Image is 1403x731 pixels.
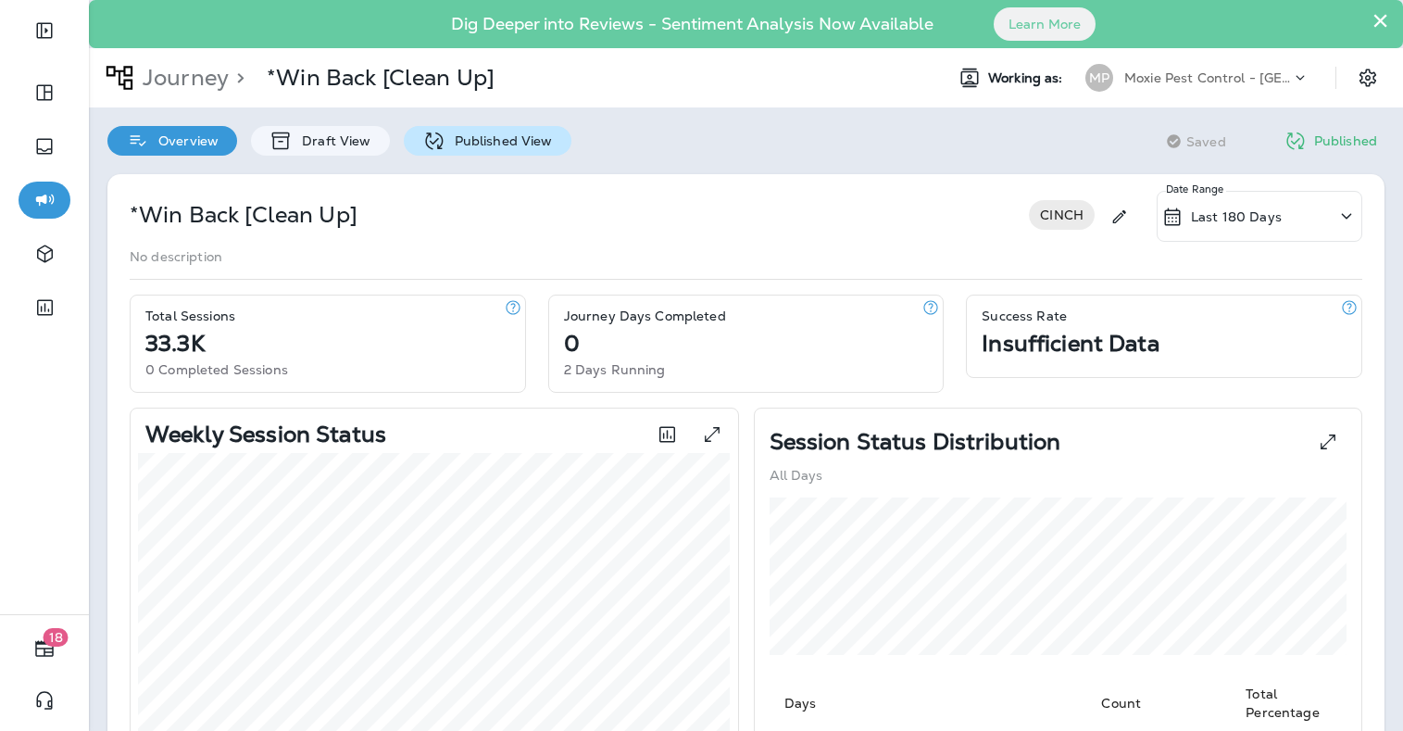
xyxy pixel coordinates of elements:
[1124,70,1291,85] p: Moxie Pest Control - [GEOGRAPHIC_DATA]
[1191,209,1282,224] p: Last 180 Days
[19,12,70,49] button: Expand Sidebar
[130,200,357,230] p: *Win Back [Clean Up]
[130,249,222,264] p: No description
[1166,182,1226,196] p: Date Range
[145,362,288,377] p: 0 Completed Sessions
[1102,191,1136,242] div: Edit
[445,133,553,148] p: Published View
[994,7,1096,41] button: Learn More
[149,133,219,148] p: Overview
[1351,61,1384,95] button: Settings
[229,64,244,92] p: >
[293,133,370,148] p: Draft View
[44,628,69,647] span: 18
[982,309,1067,323] p: Success Rate
[988,70,1067,86] span: Working as:
[648,416,686,453] button: Toggle between session count and session percentage
[982,336,1159,351] p: Insufficient Data
[1309,423,1347,460] button: View Pie expanded to full screen
[694,416,731,453] button: View graph expanded to full screen
[564,336,580,351] p: 0
[770,435,1061,449] p: Session Status Distribution
[770,468,823,483] p: All Days
[145,427,386,442] p: Weekly Session Status
[19,630,70,667] button: 18
[1029,208,1095,222] span: CINCH
[1186,134,1226,149] span: Saved
[397,21,987,27] p: Dig Deeper into Reviews - Sentiment Analysis Now Available
[145,336,205,351] p: 33.3K
[564,362,666,377] p: 2 Days Running
[135,64,229,92] p: Journey
[564,309,726,323] p: Journey Days Completed
[1372,6,1389,35] button: Close
[267,64,495,92] p: *Win Back [Clean Up]
[1085,64,1113,92] div: MP
[1314,133,1377,148] p: Published
[145,309,235,323] p: Total Sessions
